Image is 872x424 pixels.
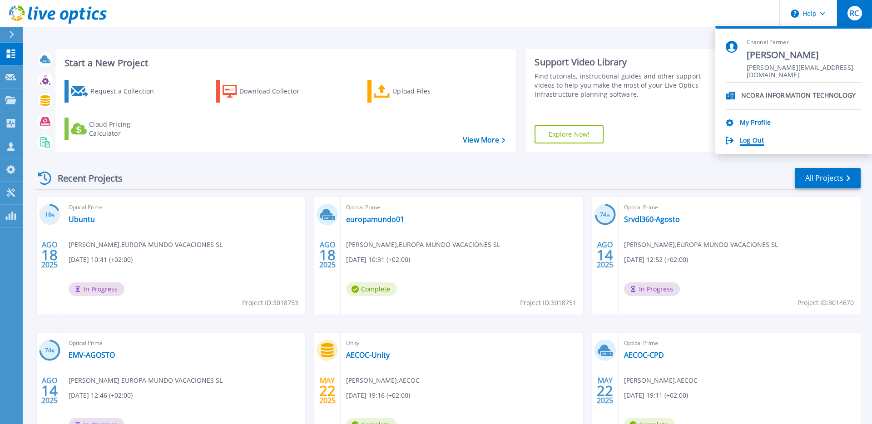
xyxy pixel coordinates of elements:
div: Recent Projects [35,167,135,189]
span: [PERSON_NAME] , EUROPA MUNDO VACACIONES SL [346,240,500,250]
h3: 74 [595,210,616,220]
a: AECOC-Unity [346,350,390,360]
div: AGO 2025 [41,238,58,271]
div: Cloud Pricing Calculator [89,120,162,138]
div: AGO 2025 [319,238,336,271]
span: % [607,212,610,217]
span: 22 [319,387,336,394]
h3: 18 [39,210,60,220]
a: My Profile [740,119,771,128]
span: [DATE] 10:41 (+02:00) [69,255,133,265]
div: Download Collector [239,82,312,100]
h3: 74 [39,345,60,356]
span: 22 [597,387,613,394]
a: Log Out [740,137,764,145]
a: View More [463,136,505,144]
span: Optical Prime [69,338,300,348]
a: europamundo01 [346,215,404,224]
a: AECOC-CPD [624,350,664,360]
span: RC [850,10,859,17]
span: [DATE] 19:16 (+02:00) [346,390,410,400]
span: In Progress [69,282,124,296]
span: [DATE] 19:11 (+02:00) [624,390,688,400]
div: Support Video Library [535,56,705,68]
span: 18 [41,251,58,259]
a: All Projects [795,168,861,188]
span: [PERSON_NAME] , AECOC [346,375,420,385]
h3: Start a New Project [64,58,505,68]
a: EMV-AGOSTO [69,350,115,360]
a: Srvdl360-Agosto [624,215,680,224]
span: [DATE] 10:31 (+02:00) [346,255,410,265]
span: In Progress [624,282,680,296]
span: % [51,348,54,353]
span: [PERSON_NAME] , EUROPA MUNDO VACACIONES SL [624,240,778,250]
span: Channel Partner [747,39,862,46]
span: Optical Prime [69,202,300,212]
div: Find tutorials, instructional guides and other support videos to help you make the most of your L... [535,72,705,99]
a: Cloud Pricing Calculator [64,118,166,140]
span: Project ID: 3014670 [798,298,854,308]
div: MAY 2025 [319,374,336,407]
span: 14 [41,387,58,394]
span: [PERSON_NAME] , EUROPA MUNDO VACACIONES SL [69,375,223,385]
span: Unity [346,338,577,348]
a: Explore Now! [535,125,604,143]
span: [PERSON_NAME] , AECOC [624,375,698,385]
span: 14 [597,251,613,259]
a: Upload Files [367,80,469,103]
span: Optical Prime [624,338,855,348]
div: AGO 2025 [41,374,58,407]
a: Request a Collection [64,80,166,103]
span: [DATE] 12:52 (+02:00) [624,255,688,265]
a: Download Collector [216,80,317,103]
span: Optical Prime [346,202,577,212]
span: Project ID: 3018753 [242,298,298,308]
span: [PERSON_NAME] , EUROPA MUNDO VACACIONES SL [69,240,223,250]
p: NCORA INFORMATION TECHNOLOGY [741,92,856,100]
span: [PERSON_NAME] [747,49,862,61]
span: Complete [346,282,397,296]
div: Upload Files [392,82,465,100]
div: Request a Collection [90,82,163,100]
div: AGO 2025 [596,238,614,271]
div: MAY 2025 [596,374,614,407]
span: 18 [319,251,336,259]
span: % [51,212,54,217]
span: [PERSON_NAME][EMAIL_ADDRESS][DOMAIN_NAME] [747,64,862,73]
span: [DATE] 12:46 (+02:00) [69,390,133,400]
span: Optical Prime [624,202,855,212]
a: Ubuntu [69,215,95,224]
span: Project ID: 3018751 [520,298,576,308]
